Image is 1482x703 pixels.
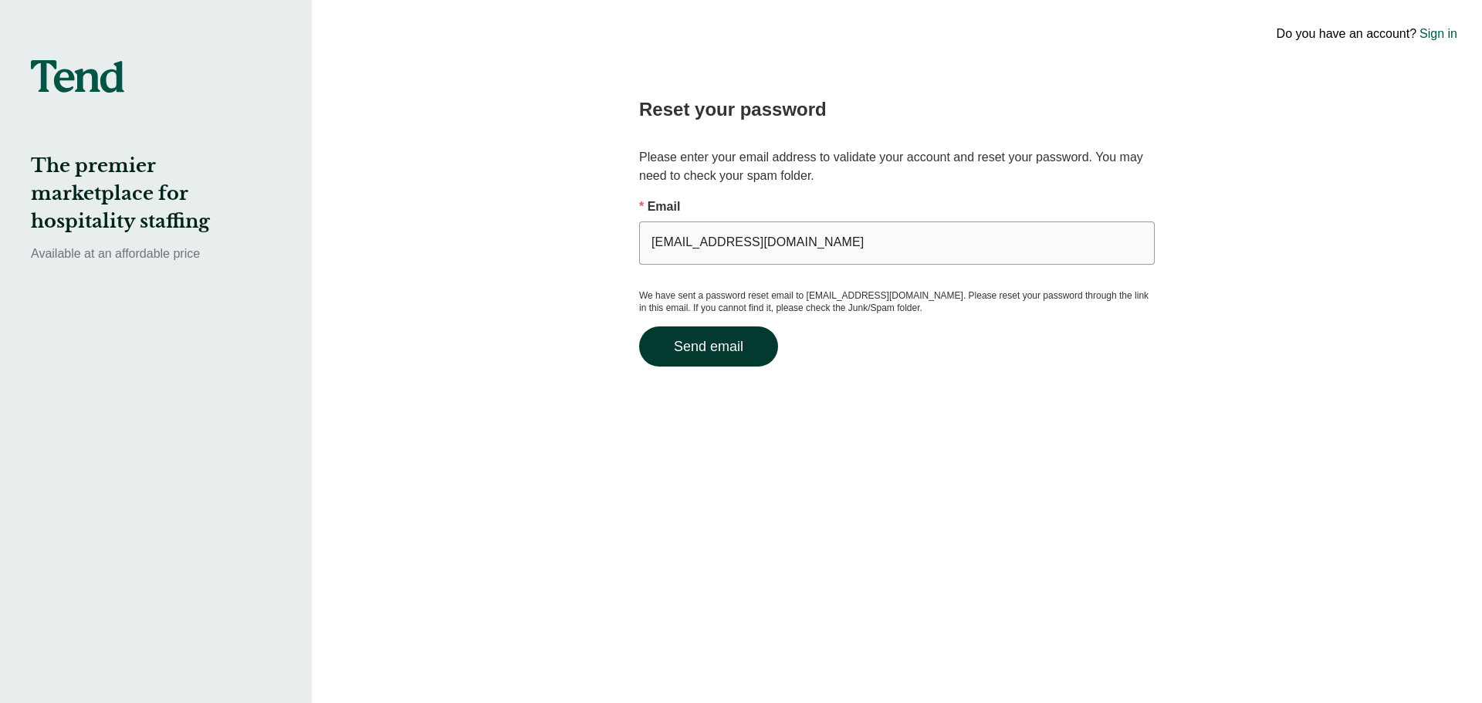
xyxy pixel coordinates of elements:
h2: Reset your password [639,96,1155,123]
button: Send email [639,326,778,367]
p: We have sent a password reset email to [EMAIL_ADDRESS][DOMAIN_NAME]. Please reset your password t... [639,289,1155,314]
h2: The premier marketplace for hospitality staffing [31,152,281,235]
img: tend-logo [31,60,124,93]
p: Available at an affordable price [31,245,281,263]
a: Sign in [1419,25,1457,43]
p: Please enter your email address to validate your account and reset your password. You may need to... [639,148,1155,185]
p: Email [639,198,1155,216]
